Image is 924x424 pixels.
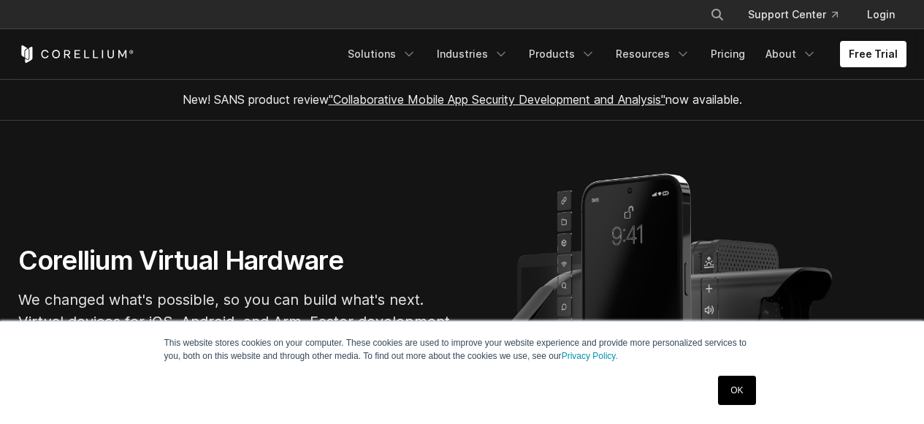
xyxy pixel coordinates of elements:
a: Free Trial [840,41,906,67]
p: We changed what's possible, so you can build what's next. Virtual devices for iOS, Android, and A... [18,289,457,355]
a: OK [718,376,755,405]
a: "Collaborative Mobile App Security Development and Analysis" [329,92,665,107]
a: Pricing [702,41,754,67]
div: Navigation Menu [692,1,906,28]
a: Industries [428,41,517,67]
a: About [757,41,825,67]
p: This website stores cookies on your computer. These cookies are used to improve your website expe... [164,336,760,363]
a: Support Center [736,1,849,28]
span: New! SANS product review now available. [183,92,742,107]
a: Resources [607,41,699,67]
div: Navigation Menu [339,41,906,67]
a: Privacy Policy. [562,351,618,361]
h1: Corellium Virtual Hardware [18,244,457,277]
a: Solutions [339,41,425,67]
a: Login [855,1,906,28]
a: Products [520,41,604,67]
a: Corellium Home [18,45,134,63]
button: Search [704,1,730,28]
